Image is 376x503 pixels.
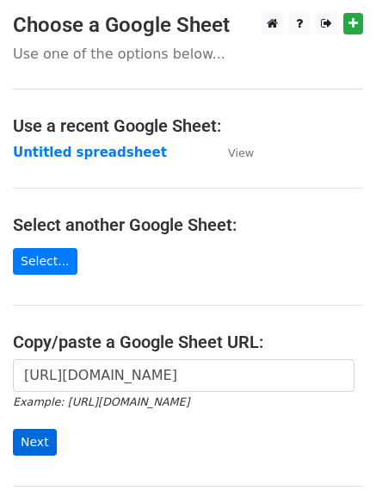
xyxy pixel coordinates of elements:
a: View [211,145,254,160]
input: Next [13,429,57,456]
iframe: Chat Widget [290,420,376,503]
small: Example: [URL][DOMAIN_NAME] [13,395,189,408]
a: Select... [13,248,77,275]
a: Untitled spreadsheet [13,145,167,160]
input: Paste your Google Sheet URL here [13,359,354,392]
h3: Choose a Google Sheet [13,13,363,38]
small: View [228,146,254,159]
h4: Select another Google Sheet: [13,214,363,235]
h4: Use a recent Google Sheet: [13,115,363,136]
h4: Copy/paste a Google Sheet URL: [13,332,363,352]
p: Use one of the options below... [13,45,363,63]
